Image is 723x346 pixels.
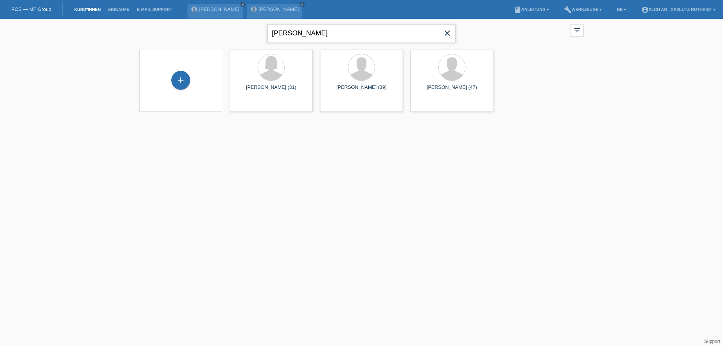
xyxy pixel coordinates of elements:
[241,3,245,6] i: close
[443,29,452,38] i: close
[573,26,581,34] i: filter_list
[259,6,299,12] a: [PERSON_NAME]
[641,6,649,14] i: account_circle
[104,7,133,12] a: Einkäufe
[199,6,239,12] a: [PERSON_NAME]
[11,6,51,12] a: POS — MF Group
[299,2,305,7] a: close
[172,74,190,87] div: Kund*in hinzufügen
[564,6,572,14] i: build
[514,6,522,14] i: book
[267,24,456,42] input: Suche...
[133,7,176,12] a: E-Mail Support
[704,339,720,344] a: Support
[510,7,553,12] a: bookAnleitung ▾
[613,7,630,12] a: DE ▾
[240,2,246,7] a: close
[70,7,104,12] a: Kund*innen
[300,3,304,6] i: close
[560,7,606,12] a: buildWerkzeuge ▾
[236,84,307,96] div: [PERSON_NAME] (31)
[326,84,397,96] div: [PERSON_NAME] (39)
[638,7,719,12] a: account_circleXLCH AG - XXXLutz Rothrist ▾
[416,84,487,96] div: [PERSON_NAME] (47)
